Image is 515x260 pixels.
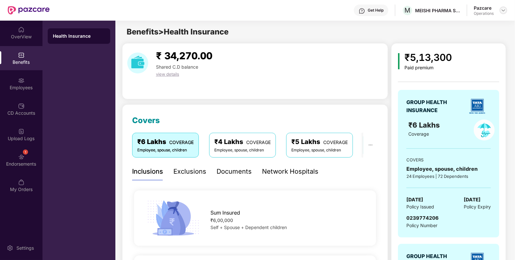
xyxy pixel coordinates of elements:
[53,33,105,39] div: Health Insurance
[127,53,148,73] img: download
[18,154,24,160] img: svg+xml;base64,PHN2ZyBpZD0iRW5kb3JzZW1lbnRzIiB4bWxucz0iaHR0cDovL3d3dy53My5vcmcvMjAwMC9zdmciIHdpZH...
[137,137,194,147] div: ₹6 Lakhs
[8,6,50,14] img: New Pazcare Logo
[156,50,212,62] span: ₹ 34,270.00
[464,203,491,210] span: Policy Expiry
[23,149,28,155] div: 1
[363,133,378,157] button: ellipsis
[415,7,460,14] div: MEISHI PHARMA SERVICES PRIVATE LIMITED
[405,6,411,14] span: M
[246,140,271,145] span: COVERAGE
[291,137,348,147] div: ₹5 Lakhs
[132,116,160,125] span: Covers
[474,5,494,11] div: Pazcare
[406,215,439,221] span: 0239774206
[406,223,437,228] span: Policy Number
[406,98,463,114] div: GROUP HEALTH INSURANCE
[7,245,13,251] img: svg+xml;base64,PHN2ZyBpZD0iU2V0dGluZy0yMHgyMCIgeG1sbnM9Imh0dHA6Ly93d3cudzMub3JnLzIwMDAvc3ZnIiB3aW...
[211,225,287,230] span: Self + Spouse + Dependent children
[18,52,24,58] img: svg+xml;base64,PHN2ZyBpZD0iQmVuZWZpdHMiIHhtbG5zPSJodHRwOi8vd3d3LnczLm9yZy8yMDAwL3N2ZyIgd2lkdGg9Ij...
[18,179,24,186] img: svg+xml;base64,PHN2ZyBpZD0iTXlfT3JkZXJzIiBkYXRhLW5hbWU9Ik15IE9yZGVycyIgeG1sbnM9Imh0dHA6Ly93d3cudz...
[368,8,384,13] div: Get Help
[405,50,452,65] div: ₹5,13,300
[18,103,24,109] img: svg+xml;base64,PHN2ZyBpZD0iQ0RfQWNjb3VudHMiIGRhdGEtbmFtZT0iQ0QgQWNjb3VudHMiIHhtbG5zPSJodHRwOi8vd3...
[262,167,318,177] div: Network Hospitals
[398,53,400,69] img: icon
[406,203,434,210] span: Policy Issued
[156,72,179,77] span: view details
[18,26,24,33] img: svg+xml;base64,PHN2ZyBpZD0iSG9tZSIgeG1sbnM9Imh0dHA6Ly93d3cudzMub3JnLzIwMDAvc3ZnIiB3aWR0aD0iMjAiIG...
[406,196,423,204] span: [DATE]
[291,147,348,153] div: Employee, spouse, children
[408,131,429,137] span: Coverage
[406,157,491,163] div: COVERS
[406,173,491,179] div: 24 Employees | 72 Dependents
[323,140,348,145] span: COVERAGE
[173,167,206,177] div: Exclusions
[359,8,365,14] img: svg+xml;base64,PHN2ZyBpZD0iSGVscC0zMngzMiIgeG1sbnM9Imh0dHA6Ly93d3cudzMub3JnLzIwMDAvc3ZnIiB3aWR0aD...
[214,147,271,153] div: Employee, spouse, children
[137,147,194,153] div: Employee, spouse, children
[211,209,240,217] span: Sum Insured
[405,65,452,71] div: Paid premium
[15,245,36,251] div: Settings
[408,121,442,129] span: ₹6 Lakhs
[464,196,481,204] span: [DATE]
[501,8,506,13] img: svg+xml;base64,PHN2ZyBpZD0iRHJvcGRvd24tMzJ4MzIiIHhtbG5zPSJodHRwOi8vd3d3LnczLm9yZy8yMDAwL3N2ZyIgd2...
[145,198,202,238] img: icon
[217,167,252,177] div: Documents
[214,137,271,147] div: ₹4 Lakhs
[127,27,228,36] span: Benefits > Health Insurance
[211,217,365,224] div: ₹6,00,000
[156,64,198,70] span: Shared C.D balance
[406,165,491,173] div: Employee, spouse, children
[368,143,373,147] span: ellipsis
[18,128,24,135] img: svg+xml;base64,PHN2ZyBpZD0iVXBsb2FkX0xvZ3MiIGRhdGEtbmFtZT0iVXBsb2FkIExvZ3MiIHhtbG5zPSJodHRwOi8vd3...
[169,140,194,145] span: COVERAGE
[466,95,489,118] img: insurerLogo
[474,11,494,16] div: Operations
[132,167,163,177] div: Inclusions
[474,120,495,140] img: policyIcon
[18,77,24,84] img: svg+xml;base64,PHN2ZyBpZD0iRW1wbG95ZWVzIiB4bWxucz0iaHR0cDovL3d3dy53My5vcmcvMjAwMC9zdmciIHdpZHRoPS...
